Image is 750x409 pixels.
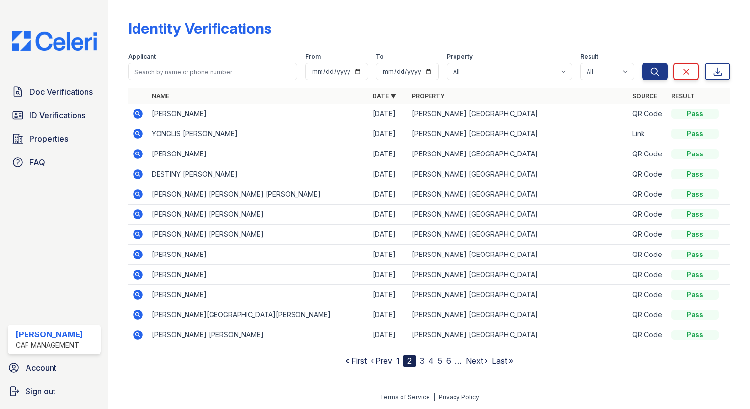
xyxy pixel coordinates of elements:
[16,329,83,340] div: [PERSON_NAME]
[4,382,105,401] a: Sign out
[671,129,719,139] div: Pass
[4,358,105,378] a: Account
[148,164,368,184] td: DESTINY [PERSON_NAME]
[447,53,473,61] label: Property
[628,164,668,184] td: QR Code
[408,325,628,345] td: [PERSON_NAME] [GEOGRAPHIC_DATA]
[628,325,668,345] td: QR Code
[671,92,695,100] a: Result
[26,362,56,374] span: Account
[671,290,719,300] div: Pass
[371,356,392,366] a: ‹ Prev
[148,104,368,124] td: [PERSON_NAME]
[408,204,628,225] td: [PERSON_NAME] [GEOGRAPHIC_DATA]
[396,356,400,366] a: 1
[438,356,442,366] a: 5
[128,53,156,61] label: Applicant
[412,92,445,100] a: Property
[369,104,408,124] td: [DATE]
[671,109,719,119] div: Pass
[345,356,367,366] a: « First
[408,104,628,124] td: [PERSON_NAME] [GEOGRAPHIC_DATA]
[8,153,101,172] a: FAQ
[403,355,416,367] div: 2
[369,325,408,345] td: [DATE]
[429,356,434,366] a: 4
[369,245,408,265] td: [DATE]
[148,184,368,204] td: [PERSON_NAME] [PERSON_NAME] [PERSON_NAME]
[29,156,45,168] span: FAQ
[408,285,628,305] td: [PERSON_NAME] [GEOGRAPHIC_DATA]
[29,109,85,121] span: ID Verifications
[580,53,598,61] label: Result
[373,92,396,100] a: Date ▼
[148,204,368,225] td: [PERSON_NAME] [PERSON_NAME]
[628,104,668,124] td: QR Code
[671,270,719,280] div: Pass
[148,225,368,245] td: [PERSON_NAME] [PERSON_NAME]
[369,204,408,225] td: [DATE]
[128,63,297,80] input: Search by name or phone number
[466,356,488,366] a: Next ›
[671,310,719,320] div: Pass
[408,245,628,265] td: [PERSON_NAME] [GEOGRAPHIC_DATA]
[148,325,368,345] td: [PERSON_NAME] [PERSON_NAME]
[8,105,101,125] a: ID Verifications
[408,164,628,184] td: [PERSON_NAME] [GEOGRAPHIC_DATA]
[8,82,101,102] a: Doc Verifications
[632,92,657,100] a: Source
[369,184,408,204] td: [DATE]
[376,53,384,61] label: To
[152,92,169,100] a: Name
[408,144,628,164] td: [PERSON_NAME] [GEOGRAPHIC_DATA]
[420,356,425,366] a: 3
[148,305,368,325] td: [PERSON_NAME][GEOGRAPHIC_DATA][PERSON_NAME]
[369,225,408,245] td: [DATE]
[16,340,83,350] div: CAF Management
[492,356,513,366] a: Last »
[148,124,368,144] td: YONGLIS [PERSON_NAME]
[305,53,321,61] label: From
[671,330,719,340] div: Pass
[408,124,628,144] td: [PERSON_NAME] [GEOGRAPHIC_DATA]
[628,184,668,204] td: QR Code
[380,393,430,401] a: Terms of Service
[408,265,628,285] td: [PERSON_NAME] [GEOGRAPHIC_DATA]
[671,149,719,159] div: Pass
[29,133,68,145] span: Properties
[671,209,719,219] div: Pass
[408,305,628,325] td: [PERSON_NAME] [GEOGRAPHIC_DATA]
[148,265,368,285] td: [PERSON_NAME]
[148,285,368,305] td: [PERSON_NAME]
[369,265,408,285] td: [DATE]
[671,250,719,259] div: Pass
[628,265,668,285] td: QR Code
[148,144,368,164] td: [PERSON_NAME]
[148,245,368,265] td: [PERSON_NAME]
[369,144,408,164] td: [DATE]
[628,204,668,225] td: QR Code
[408,184,628,204] td: [PERSON_NAME] [GEOGRAPHIC_DATA]
[446,356,451,366] a: 6
[439,393,479,401] a: Privacy Policy
[369,285,408,305] td: [DATE]
[26,385,55,397] span: Sign out
[628,124,668,144] td: Link
[628,245,668,265] td: QR Code
[628,144,668,164] td: QR Code
[8,129,101,149] a: Properties
[369,305,408,325] td: [DATE]
[128,20,271,37] div: Identity Verifications
[4,31,105,51] img: CE_Logo_Blue-a8612792a0a2168367f1c8372b55b34899dd931a85d93a1a3d3e32e68fde9ad4.png
[369,164,408,184] td: [DATE]
[671,169,719,179] div: Pass
[628,225,668,245] td: QR Code
[408,225,628,245] td: [PERSON_NAME] [GEOGRAPHIC_DATA]
[628,285,668,305] td: QR Code
[455,355,462,367] span: …
[29,86,93,98] span: Doc Verifications
[628,305,668,325] td: QR Code
[671,189,719,199] div: Pass
[433,393,435,401] div: |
